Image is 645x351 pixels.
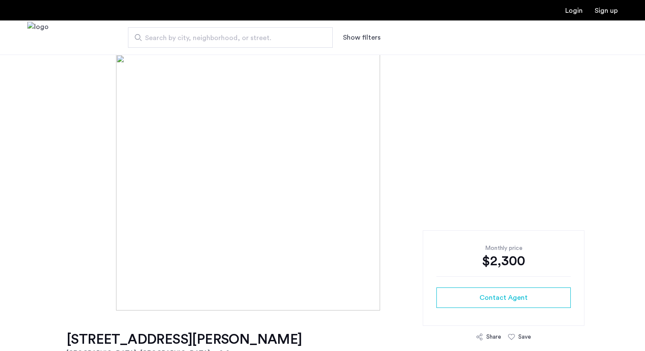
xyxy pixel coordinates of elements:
div: Save [518,333,531,341]
span: Contact Agent [479,293,528,303]
span: Search by city, neighborhood, or street. [145,33,309,43]
a: Login [565,7,583,14]
a: Cazamio Logo [27,22,49,54]
img: [object%20Object] [116,55,529,310]
img: logo [27,22,49,54]
a: Registration [595,7,618,14]
div: Share [486,333,501,341]
button: button [436,287,571,308]
input: Apartment Search [128,27,333,48]
div: Monthly price [436,244,571,252]
button: Show or hide filters [343,32,381,43]
h1: [STREET_ADDRESS][PERSON_NAME] [67,331,302,348]
div: $2,300 [436,252,571,270]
